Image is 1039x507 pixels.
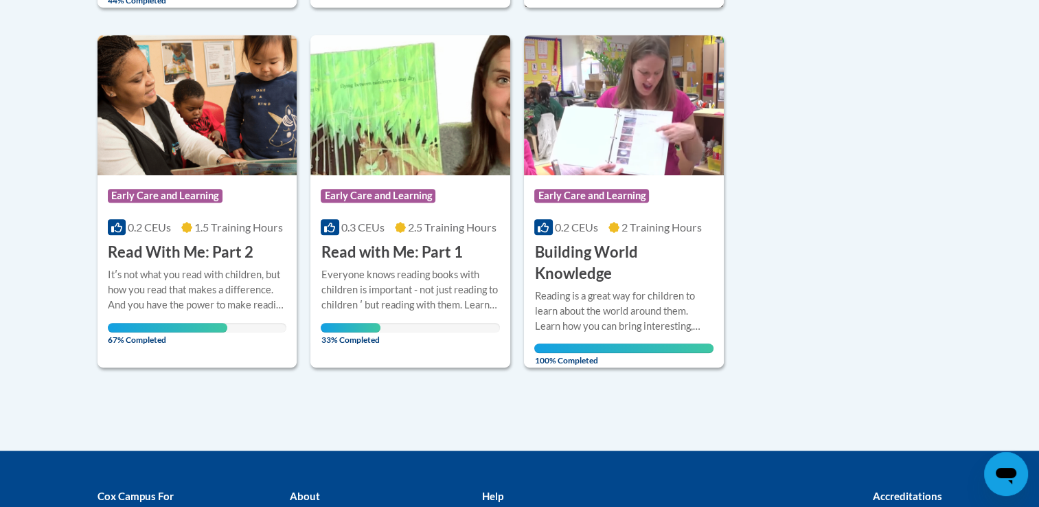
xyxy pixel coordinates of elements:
span: 67% Completed [108,323,228,345]
div: Your progress [534,343,713,353]
div: Your progress [108,323,228,333]
img: Course Logo [98,35,297,175]
h3: Building World Knowledge [534,242,713,284]
div: Everyone knows reading books with children is important - not just reading to children ʹ but read... [321,267,500,313]
a: Course LogoEarly Care and Learning0.2 CEUs2 Training Hours Building World KnowledgeReading is a g... [524,35,724,368]
b: Cox Campus For [98,490,174,502]
span: 0.3 CEUs [341,221,385,234]
a: Course LogoEarly Care and Learning0.2 CEUs1.5 Training Hours Read With Me: Part 2Itʹs not what yo... [98,35,297,368]
a: Course LogoEarly Care and Learning0.3 CEUs2.5 Training Hours Read with Me: Part 1Everyone knows r... [310,35,510,368]
span: 2 Training Hours [621,221,702,234]
span: 0.2 CEUs [555,221,598,234]
span: Early Care and Learning [321,189,435,203]
span: 1.5 Training Hours [194,221,283,234]
img: Course Logo [310,35,510,175]
div: Itʹs not what you read with children, but how you read that makes a difference. And you have the ... [108,267,287,313]
span: 100% Completed [534,343,713,365]
span: 2.5 Training Hours [408,221,496,234]
h3: Read With Me: Part 2 [108,242,253,263]
div: Reading is a great way for children to learn about the world around them. Learn how you can bring... [534,289,713,334]
img: Course Logo [524,35,724,175]
span: Early Care and Learning [534,189,649,203]
b: Help [481,490,503,502]
span: Early Care and Learning [108,189,222,203]
h3: Read with Me: Part 1 [321,242,462,263]
b: Accreditations [873,490,942,502]
iframe: Button to launch messaging window [984,452,1028,496]
span: 0.2 CEUs [128,221,171,234]
div: Your progress [321,323,380,333]
b: About [289,490,319,502]
span: 33% Completed [321,323,380,345]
